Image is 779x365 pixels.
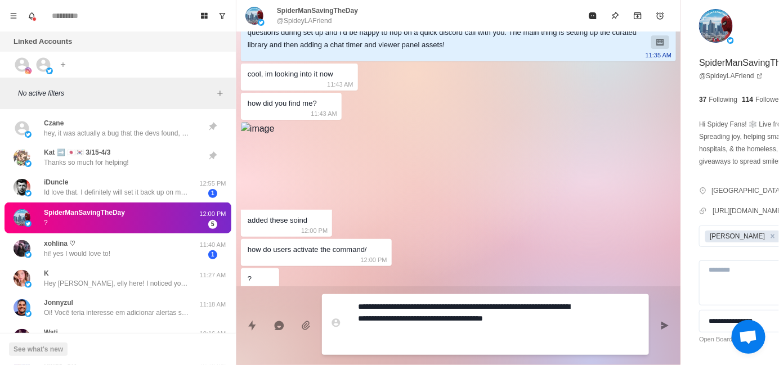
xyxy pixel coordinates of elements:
[248,244,367,256] div: how do users activate the command/
[248,14,651,51] div: All you need to do is set it up according to your preference here Let me know if you have any que...
[195,7,213,25] button: Board View
[248,283,275,295] p: 12:00 PM
[25,281,32,288] img: picture
[44,298,73,308] p: Jonnyzul
[44,177,68,187] p: iDuncle
[44,157,129,168] p: Thanks so much for helping!
[295,314,317,337] button: Add media
[14,240,30,257] img: picture
[44,238,75,249] p: xohlina ♡
[241,314,263,337] button: Quick replies
[44,128,190,138] p: hey, it was actually a bug that the devs found, they had pushed up a short-term fix while they pa...
[581,4,604,27] button: Mark as read
[767,231,779,242] div: Remove Jayson
[5,7,23,25] button: Menu
[208,220,217,229] span: 5
[14,149,30,166] img: picture
[25,310,32,317] img: picture
[44,218,48,228] p: ?
[25,160,32,167] img: picture
[199,179,227,188] p: 12:55 PM
[245,7,263,25] img: picture
[727,37,734,44] img: picture
[248,273,252,285] div: ?
[699,71,763,81] a: @SpideyLAFriend
[25,131,32,138] img: picture
[268,314,290,337] button: Reply with AI
[208,250,217,259] span: 1
[248,68,333,80] div: cool, im looking into it now
[14,209,30,226] img: picture
[25,67,32,74] img: picture
[248,97,317,110] div: how did you find me?
[44,187,190,197] p: Id love that. I definitely will set it back up on my stream for IRL
[25,220,32,227] img: picture
[14,36,72,47] p: Linked Accounts
[14,179,30,196] img: picture
[248,214,307,227] div: added these soind
[25,190,32,197] img: picture
[706,231,767,242] div: [PERSON_NAME]
[241,122,275,136] img: image
[44,278,190,289] p: Hey [PERSON_NAME], elly here! I noticed you haven’t been using Blerp for awhile and just wanted t...
[213,7,231,25] button: Show unread conversations
[646,49,671,61] p: 11:35 AM
[25,251,32,258] img: picture
[56,58,70,71] button: Add account
[199,300,227,309] p: 11:18 AM
[23,7,41,25] button: Notifications
[46,67,53,74] img: picture
[653,314,676,337] button: Send message
[649,4,671,27] button: Add reminder
[208,189,217,198] span: 1
[199,209,227,219] p: 12:00 PM
[199,329,227,339] p: 10:16 AM
[327,78,353,91] p: 11:43 AM
[604,4,626,27] button: Pin
[18,88,213,98] p: No active filters
[742,94,753,105] p: 114
[709,94,738,105] p: Following
[301,224,328,237] p: 12:00 PM
[14,299,30,316] img: picture
[732,320,765,354] div: Open chat
[44,208,125,218] p: SpiderManSavingTheDay
[199,240,227,250] p: 11:40 AM
[44,268,49,278] p: K
[699,335,747,344] a: Open Board View
[14,329,30,346] img: picture
[44,147,110,157] p: Kat ➡️ 🇯🇵🇰🇷 3/15-4/3
[277,16,332,26] p: @SpideyLAFriend
[44,308,190,318] p: Oi! Você teria interesse em adicionar alertas sonoros, TTS com IA grátis ou compartilhamento de m...
[626,4,649,27] button: Archive
[199,271,227,280] p: 11:27 AM
[14,270,30,287] img: picture
[361,254,387,266] p: 12:00 PM
[699,9,733,43] img: picture
[213,87,227,100] button: Add filters
[44,327,58,337] p: Wati
[699,94,706,105] p: 37
[44,118,64,128] p: Czane
[9,343,68,356] button: See what's new
[311,107,337,120] p: 11:43 AM
[258,19,265,26] img: picture
[277,6,358,16] p: SpiderManSavingTheDay
[44,249,110,259] p: hi! yes I would love to!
